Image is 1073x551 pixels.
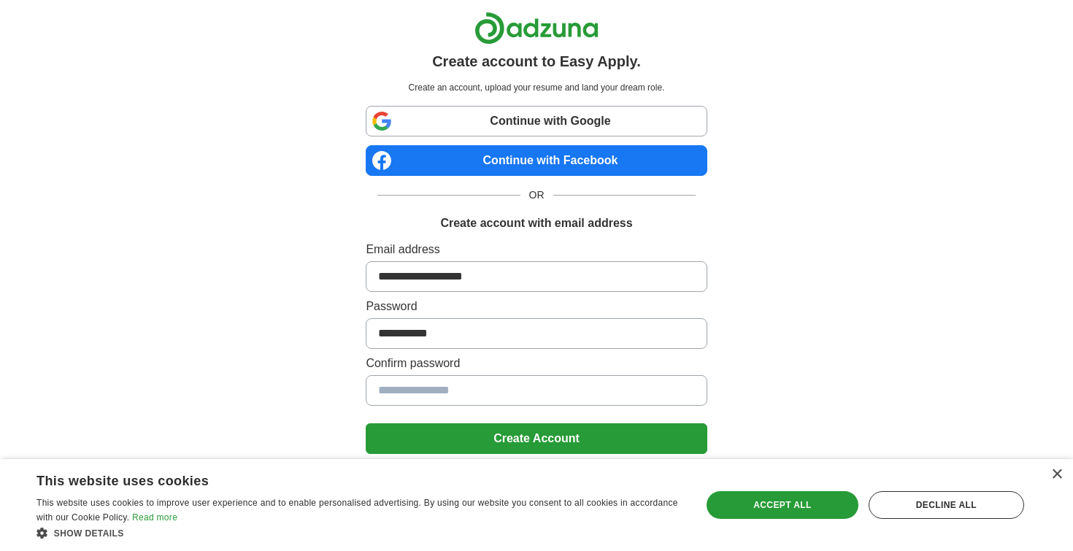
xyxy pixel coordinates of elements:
[366,298,707,315] label: Password
[432,50,641,72] h1: Create account to Easy Apply.
[36,498,678,523] span: This website uses cookies to improve user experience and to enable personalised advertising. By u...
[132,512,177,523] a: Read more, opens a new window
[366,423,707,454] button: Create Account
[54,528,124,539] span: Show details
[366,106,707,136] a: Continue with Google
[36,468,645,490] div: This website uses cookies
[1051,469,1062,480] div: Close
[869,491,1024,519] div: Decline all
[366,355,707,372] label: Confirm password
[36,525,682,540] div: Show details
[474,12,599,45] img: Adzuna logo
[707,491,858,519] div: Accept all
[366,241,707,258] label: Email address
[366,145,707,176] a: Continue with Facebook
[440,215,632,232] h1: Create account with email address
[520,188,553,203] span: OR
[369,81,704,94] p: Create an account, upload your resume and land your dream role.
